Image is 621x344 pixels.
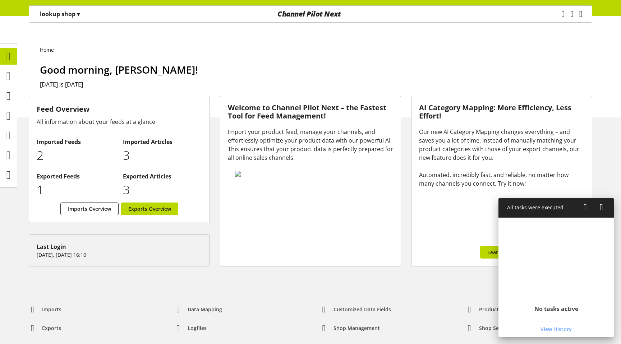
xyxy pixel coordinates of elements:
span: All tasks were executed [507,204,563,211]
span: Good morning, [PERSON_NAME]! [40,63,198,76]
span: Product Filters [479,306,515,313]
div: Last Login [37,242,202,251]
a: Imports Overview [60,203,119,215]
a: Logfiles [169,322,212,335]
a: Exports Overview [121,203,178,215]
a: Learn More [480,246,523,259]
h2: No tasks active [534,305,578,312]
span: Imports Overview [68,205,111,213]
a: Product Filters [460,303,521,316]
h2: Imported Articles [123,138,202,146]
a: Exports [23,322,67,335]
span: Imports [42,306,61,313]
p: 3 [123,146,202,164]
span: Data Mapping [188,306,222,313]
p: 1 [37,181,115,199]
p: 2 [37,146,115,164]
h2: Exported Feeds [37,172,115,181]
a: Imports [23,303,67,316]
div: All information about your feeds at a glance [37,117,202,126]
h2: Exported Articles [123,172,202,181]
span: Customized Data Fields [333,306,391,313]
div: Import your product feed, manage your channels, and effortlessly optimize your product data with ... [228,127,393,162]
img: 78e1b9dcff1e8392d83655fcfc870417.svg [235,171,384,177]
span: Shop Management [333,324,380,332]
h3: AI Category Mapping: More Efficiency, Less Effort! [419,104,584,120]
p: 3 [123,181,202,199]
span: ▾ [77,10,80,18]
a: Shop Settings [460,322,519,335]
h2: Imported Feeds [37,138,115,146]
span: Exports Overview [128,205,171,213]
a: Data Mapping [169,303,228,316]
h3: Feed Overview [37,104,202,115]
h2: [DATE] is [DATE] [40,80,592,89]
nav: main navigation [29,5,592,23]
h3: Welcome to Channel Pilot Next – the Fastest Tool for Feed Management! [228,104,393,120]
span: View History [540,325,572,333]
span: Logfiles [188,324,207,332]
div: Our new AI Category Mapping changes everything – and saves you a lot of time. Instead of manually... [419,127,584,188]
span: Exports [42,324,61,332]
p: [DATE], [DATE] 16:10 [37,251,202,259]
p: lookup shop [40,10,80,18]
a: Shop Management [314,322,386,335]
span: Shop Settings [479,324,513,332]
span: Learn More [487,248,516,256]
a: View History [500,323,612,335]
a: Customized Data Fields [314,303,397,316]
